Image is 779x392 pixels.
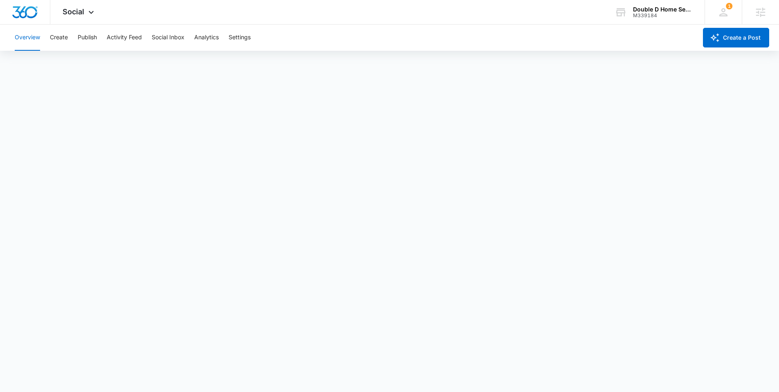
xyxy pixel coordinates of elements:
button: Analytics [194,25,219,51]
button: Social Inbox [152,25,184,51]
button: Create a Post [703,28,769,47]
div: account id [633,13,693,18]
span: 1 [726,3,732,9]
span: Social [63,7,84,16]
button: Settings [229,25,251,51]
button: Publish [78,25,97,51]
button: Activity Feed [107,25,142,51]
div: account name [633,6,693,13]
div: notifications count [726,3,732,9]
button: Create [50,25,68,51]
button: Overview [15,25,40,51]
